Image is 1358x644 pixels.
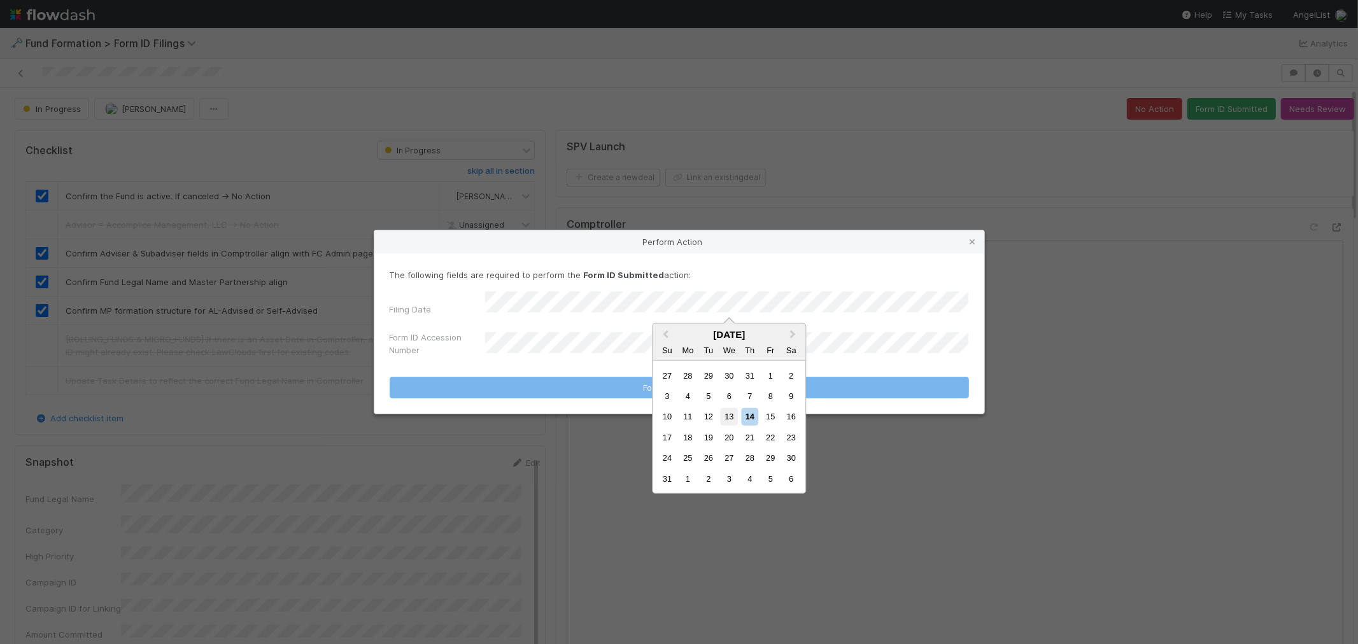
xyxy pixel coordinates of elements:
[654,325,674,346] button: Previous Month
[700,470,717,487] div: Choose Tuesday, September 2nd, 2025
[658,388,675,405] div: Choose Sunday, August 3rd, 2025
[390,303,432,316] label: Filing Date
[782,341,800,358] div: Saturday
[762,470,779,487] div: Choose Friday, September 5th, 2025
[653,329,805,340] div: [DATE]
[700,408,717,425] div: Choose Tuesday, August 12th, 2025
[700,429,717,446] div: Choose Tuesday, August 19th, 2025
[762,449,779,466] div: Choose Friday, August 29th, 2025
[700,388,717,405] div: Choose Tuesday, August 5th, 2025
[741,408,758,425] div: Choose Thursday, August 14th, 2025
[658,449,675,466] div: Choose Sunday, August 24th, 2025
[657,365,802,489] div: Month August, 2025
[390,377,969,398] button: Form ID Submitted
[762,388,779,405] div: Choose Friday, August 8th, 2025
[741,449,758,466] div: Choose Thursday, August 28th, 2025
[741,429,758,446] div: Choose Thursday, August 21st, 2025
[762,429,779,446] div: Choose Friday, August 22nd, 2025
[721,367,738,384] div: Choose Wednesday, July 30th, 2025
[741,367,758,384] div: Choose Thursday, July 31st, 2025
[679,408,697,425] div: Choose Monday, August 11th, 2025
[584,270,665,280] strong: Form ID Submitted
[679,429,697,446] div: Choose Monday, August 18th, 2025
[762,341,779,358] div: Friday
[782,449,800,466] div: Choose Saturday, August 30th, 2025
[721,429,738,446] div: Choose Wednesday, August 20th, 2025
[721,408,738,425] div: Choose Wednesday, August 13th, 2025
[782,367,800,384] div: Choose Saturday, August 2nd, 2025
[679,341,697,358] div: Monday
[679,388,697,405] div: Choose Monday, August 4th, 2025
[782,470,800,487] div: Choose Saturday, September 6th, 2025
[700,367,717,384] div: Choose Tuesday, July 29th, 2025
[658,341,675,358] div: Sunday
[721,449,738,466] div: Choose Wednesday, August 27th, 2025
[679,449,697,466] div: Choose Monday, August 25th, 2025
[652,323,806,494] div: Choose Date
[658,429,675,446] div: Choose Sunday, August 17th, 2025
[762,367,779,384] div: Choose Friday, August 1st, 2025
[374,230,984,253] div: Perform Action
[721,470,738,487] div: Choose Wednesday, September 3rd, 2025
[782,388,800,405] div: Choose Saturday, August 9th, 2025
[679,470,697,487] div: Choose Monday, September 1st, 2025
[721,341,738,358] div: Wednesday
[700,449,717,466] div: Choose Tuesday, August 26th, 2025
[658,367,675,384] div: Choose Sunday, July 27th, 2025
[390,269,969,281] p: The following fields are required to perform the action:
[782,429,800,446] div: Choose Saturday, August 23rd, 2025
[762,408,779,425] div: Choose Friday, August 15th, 2025
[390,331,485,356] label: Form ID Accession Number
[741,470,758,487] div: Choose Thursday, September 4th, 2025
[658,408,675,425] div: Choose Sunday, August 10th, 2025
[741,341,758,358] div: Thursday
[741,388,758,405] div: Choose Thursday, August 7th, 2025
[782,408,800,425] div: Choose Saturday, August 16th, 2025
[679,367,697,384] div: Choose Monday, July 28th, 2025
[784,325,805,346] button: Next Month
[721,388,738,405] div: Choose Wednesday, August 6th, 2025
[700,341,717,358] div: Tuesday
[658,470,675,487] div: Choose Sunday, August 31st, 2025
